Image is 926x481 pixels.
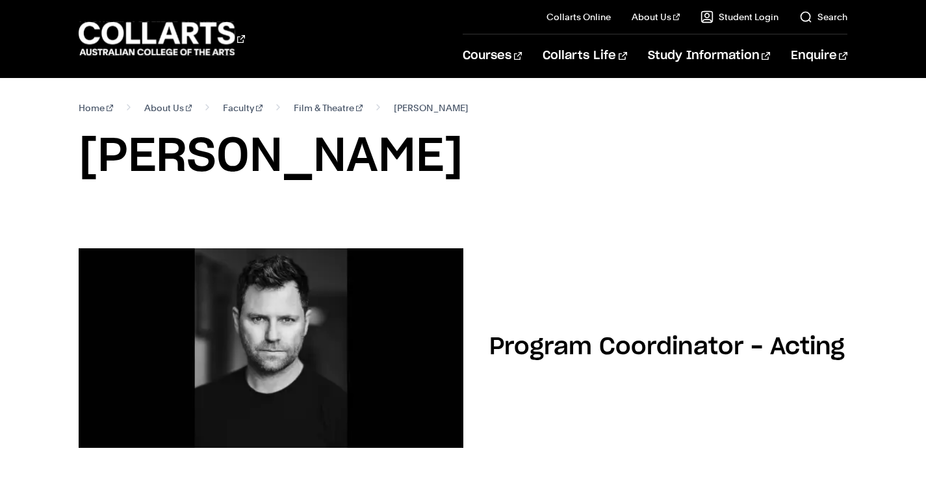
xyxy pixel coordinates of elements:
[394,99,469,117] span: [PERSON_NAME]
[547,10,611,23] a: Collarts Online
[79,99,113,117] a: Home
[463,34,522,77] a: Courses
[79,127,847,186] h1: [PERSON_NAME]
[489,335,845,359] h2: Program Coordinator - Acting
[223,99,263,117] a: Faculty
[543,34,626,77] a: Collarts Life
[144,99,192,117] a: About Us
[701,10,778,23] a: Student Login
[79,20,245,57] div: Go to homepage
[799,10,847,23] a: Search
[648,34,770,77] a: Study Information
[632,10,680,23] a: About Us
[791,34,847,77] a: Enquire
[294,99,363,117] a: Film & Theatre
